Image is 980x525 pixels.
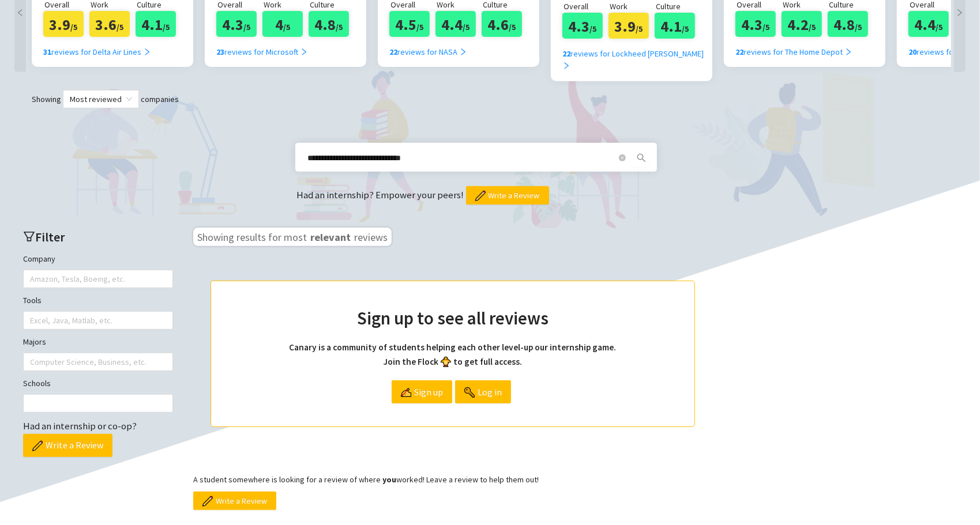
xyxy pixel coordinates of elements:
div: 3.6 [89,11,130,37]
a: Sign up [392,380,452,403]
img: register.png [401,387,411,398]
span: /5 [636,24,643,34]
div: 4.1 [655,13,695,39]
div: reviews for Lockheed [PERSON_NAME] [562,47,709,73]
div: reviews for Microsoft [216,46,308,58]
span: close-circle [619,154,626,161]
span: search [633,153,650,163]
span: /5 [417,22,424,32]
a: 22reviews for Lockheed [PERSON_NAME] right [562,39,709,73]
span: Had an internship? Empower your peers! [297,188,466,201]
div: reviews for NASA [389,46,467,58]
div: 4.3 [216,11,257,37]
span: right [954,9,966,17]
span: Sign up [414,381,443,403]
a: 22reviews for NASA right [389,37,467,58]
b: 22 [735,47,744,57]
div: 4 [262,11,303,37]
span: right [562,62,570,70]
label: Company [23,252,55,265]
span: /5 [809,22,816,32]
span: /5 [855,22,862,32]
a: 31reviews for Delta Air Lines right [43,37,151,58]
span: /5 [936,22,943,32]
a: Log in [455,380,511,403]
div: 4.5 [389,11,430,37]
div: 4.3 [562,13,603,39]
button: Write a Review [193,492,276,510]
label: Schools [23,377,51,390]
span: filter [23,231,35,243]
div: 4.2 [782,11,822,37]
button: Write a Review [23,434,112,457]
span: right [844,48,853,56]
b: 22 [562,48,570,59]
span: Log in [478,381,502,403]
span: Write a Review [46,438,103,452]
b: 31 [43,47,51,57]
span: /5 [509,22,516,32]
b: 23 [216,47,224,57]
b: 20 [908,47,917,57]
img: pencil.png [475,191,486,201]
span: /5 [763,22,770,32]
label: Tools [23,294,42,307]
span: /5 [463,22,470,32]
span: right [300,48,308,56]
span: /5 [682,24,689,34]
b: you [382,474,396,485]
div: 3.9 [609,13,649,39]
div: 4.8 [309,11,349,37]
img: bird_front.png [441,357,451,367]
span: Write a Review [216,494,267,507]
div: 4.4 [908,11,949,37]
span: Write a Review [489,189,540,202]
span: relevant [309,229,352,243]
img: pencil.png [32,441,43,451]
h3: Showing results for most reviews [193,228,392,246]
span: /5 [71,22,78,32]
span: /5 [283,22,290,32]
span: Had an internship or co-op? [23,420,137,432]
div: Showing companies [12,90,968,108]
span: Most reviewed [70,90,132,108]
b: 22 [389,47,397,57]
a: 23reviews for Microsoft right [216,37,308,58]
div: 4.8 [828,11,868,37]
h2: Sign up to see all reviews [234,304,671,332]
label: Majors [23,335,46,348]
span: right [143,48,151,56]
span: left [14,9,26,17]
span: /5 [336,22,343,32]
div: 4.6 [482,11,522,37]
span: /5 [590,24,597,34]
span: /5 [244,22,251,32]
div: 3.9 [43,11,84,37]
span: /5 [117,22,124,32]
div: 4.4 [435,11,476,37]
div: 4.3 [735,11,776,37]
span: right [459,48,467,56]
div: reviews for The Home Depot [735,46,853,58]
img: login.png [464,387,475,398]
p: A student somewhere is looking for a review of where worked! Leave a review to help them out! [193,473,712,486]
button: search [632,149,651,167]
h2: Filter [23,228,173,247]
input: Tools [30,314,32,327]
a: 22reviews for The Home Depot right [735,37,853,58]
div: 4.1 [136,11,176,37]
div: reviews for Delta Air Lines [43,46,151,58]
button: Write a Review [466,186,549,205]
img: pencil.png [202,496,213,507]
span: /5 [163,22,170,32]
h4: Canary is a community of students helping each other level-up our internship game. Join the Flock... [234,341,671,368]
